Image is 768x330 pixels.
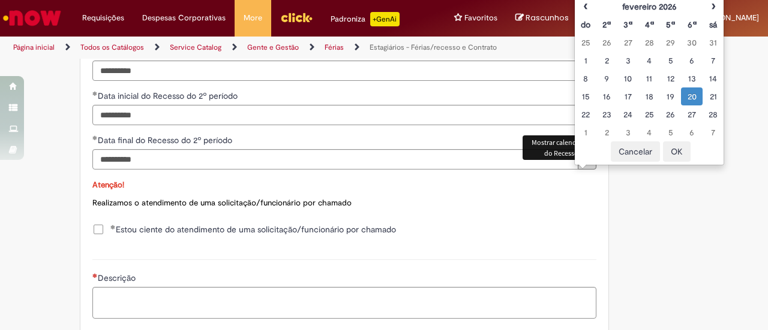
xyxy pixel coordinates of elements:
th: Segunda-feira [596,16,617,34]
div: 18 February 2026 Wednesday [642,90,657,102]
div: 25 January 2026 Sunday [578,37,593,49]
span: Realizamos o atendimento de uma solicitação/funcionário por chamado [92,198,352,208]
span: More [244,12,262,24]
div: 13 February 2026 Friday [684,72,699,84]
a: Página inicial [13,43,55,52]
div: 21 February 2026 Saturday [706,90,721,102]
div: Padroniza [331,12,400,26]
div: 04 February 2026 Wednesday [642,55,657,66]
div: 08 February 2026 Sunday [578,72,593,84]
button: OK [663,141,691,162]
p: +GenAi [370,12,400,26]
div: 24 February 2026 Tuesday [620,108,635,120]
div: 05 February 2026 Thursday [663,55,678,66]
div: 15 February 2026 Sunday [578,90,593,102]
div: 22 February 2026 Sunday [578,108,593,120]
span: Estou ciente do atendimento de uma solicitação/funcionário por chamado [110,223,396,235]
th: Sábado [703,16,724,34]
div: Mostrar calendário para Data final do Recesso do 2º período [523,135,643,159]
input: Data final do Recesso do 2º período 20 February 2026 Friday [92,149,578,169]
div: 23 February 2026 Monday [599,108,614,120]
input: Data final do Recesso 02 January 2026 Friday [92,60,578,81]
a: Rascunhos [515,13,569,24]
span: Obrigatório Preenchido [92,135,98,140]
div: 26 January 2026 Monday [599,37,614,49]
div: 12 February 2026 Thursday [663,72,678,84]
div: 28 January 2026 Wednesday [642,37,657,49]
a: Todos os Catálogos [80,43,144,52]
div: O seletor de data foi aberto.20 February 2026 Friday [684,90,699,102]
div: 05 March 2026 Thursday [663,126,678,138]
span: Descrição [98,273,138,283]
a: Gente e Gestão [247,43,299,52]
th: Quinta-feira [660,16,681,34]
th: Quarta-feira [639,16,660,34]
div: 02 February 2026 Monday [599,55,614,66]
a: Service Catalog [170,43,221,52]
div: 11 February 2026 Wednesday [642,72,657,84]
textarea: Descrição [92,287,596,319]
div: 07 February 2026 Saturday [706,55,721,66]
div: 10 February 2026 Tuesday [620,72,635,84]
img: click_logo_yellow_360x200.png [280,8,313,26]
div: 19 February 2026 Thursday [663,90,678,102]
div: 30 January 2026 Friday [684,37,699,49]
div: 31 January 2026 Saturday [706,37,721,49]
span: Data inicial do Recesso do 2º período [98,90,240,101]
span: Atenção! [92,180,124,190]
span: Rascunhos [526,12,569,23]
div: 03 March 2026 Tuesday [620,126,635,138]
div: 28 February 2026 Saturday [706,108,721,120]
div: 06 March 2026 Friday [684,126,699,138]
a: Estagiários - Férias/recesso e Contrato [370,43,497,52]
ul: Trilhas de página [9,37,503,59]
div: 06 February 2026 Friday [684,55,699,66]
div: 07 March 2026 Saturday [706,126,721,138]
img: ServiceNow [1,6,63,30]
div: 09 February 2026 Monday [599,72,614,84]
div: 04 March 2026 Wednesday [642,126,657,138]
span: Favoritos [464,12,497,24]
span: Obrigatório Preenchido [110,225,116,229]
input: Data inicial do Recesso do 2º período 27 July 2026 Monday [92,105,578,125]
th: Terça-feira [617,16,638,34]
span: Necessários [92,273,98,278]
div: 01 February 2026 Sunday [578,55,593,66]
div: 17 February 2026 Tuesday [620,90,635,102]
th: Domingo [575,16,596,34]
div: 02 March 2026 Monday [599,126,614,138]
span: Despesas Corporativas [142,12,226,24]
div: 27 February 2026 Friday [684,108,699,120]
div: 03 February 2026 Tuesday [620,55,635,66]
div: 01 March 2026 Sunday [578,126,593,138]
div: 29 January 2026 Thursday [663,37,678,49]
a: Férias [325,43,344,52]
div: 26 February 2026 Thursday [663,108,678,120]
div: 14 February 2026 Saturday [706,72,721,84]
div: 25 February 2026 Wednesday [642,108,657,120]
span: Obrigatório Preenchido [92,91,98,96]
div: 16 February 2026 Monday [599,90,614,102]
button: Cancelar [611,141,660,162]
span: Requisições [82,12,124,24]
span: Data final do Recesso do 2º período [98,135,235,146]
th: Sexta-feira [681,16,702,34]
div: 27 January 2026 Tuesday [620,37,635,49]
